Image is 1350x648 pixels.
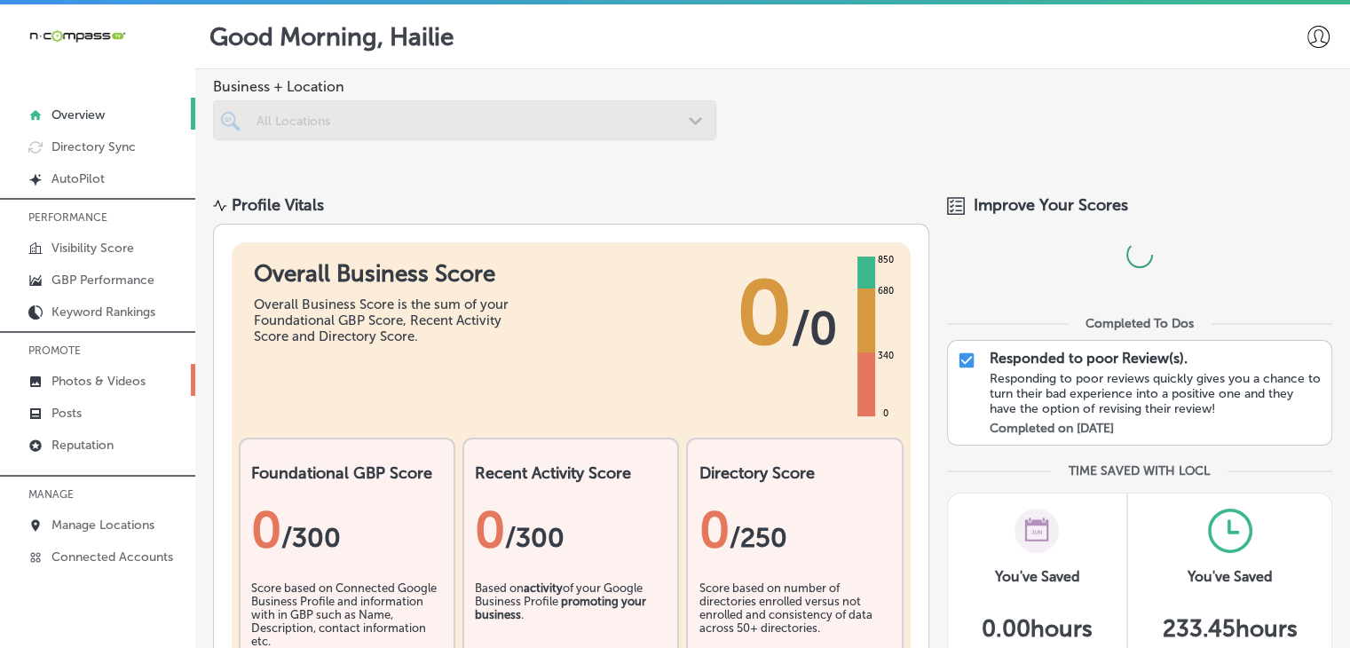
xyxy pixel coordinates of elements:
[51,171,105,186] p: AutoPilot
[524,581,563,595] b: activity
[254,296,520,344] div: Overall Business Score is the sum of your Foundational GBP Score, Recent Activity Score and Direc...
[251,463,443,483] h2: Foundational GBP Score
[792,302,837,355] span: / 0
[505,522,564,554] span: /300
[874,253,897,267] div: 850
[51,518,154,533] p: Manage Locations
[232,195,324,215] div: Profile Vitals
[51,549,173,565] p: Connected Accounts
[51,107,105,122] p: Overview
[874,349,897,363] div: 340
[874,284,897,298] div: 680
[699,501,890,559] div: 0
[1188,568,1273,585] h3: You've Saved
[990,421,1114,436] label: Completed on [DATE]
[1086,316,1194,331] div: Completed To Dos
[1069,463,1210,478] div: TIME SAVED WITH LOCL
[51,139,136,154] p: Directory Sync
[982,615,1093,643] h5: 0.00 hours
[51,438,114,453] p: Reputation
[1163,615,1298,643] h5: 233.45 hours
[475,463,667,483] h2: Recent Activity Score
[213,78,716,95] span: Business + Location
[990,371,1322,416] div: Responding to poor reviews quickly gives you a chance to turn their bad experience into a positiv...
[990,350,1188,367] p: Responded to poor Review(s).
[209,22,454,51] p: Good Morning, Hailie
[254,260,520,288] h1: Overall Business Score
[51,241,134,256] p: Visibility Score
[28,28,126,44] img: 660ab0bf-5cc7-4cb8-ba1c-48b5ae0f18e60NCTV_CLogo_TV_Black_-500x88.png
[51,304,155,320] p: Keyword Rankings
[737,260,792,367] span: 0
[974,195,1128,215] span: Improve Your Scores
[281,522,341,554] span: / 300
[51,273,154,288] p: GBP Performance
[699,463,890,483] h2: Directory Score
[51,374,146,389] p: Photos & Videos
[475,595,646,621] b: promoting your business
[51,406,82,421] p: Posts
[475,501,667,559] div: 0
[729,522,786,554] span: /250
[251,501,443,559] div: 0
[994,568,1079,585] h3: You've Saved
[880,407,892,421] div: 0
